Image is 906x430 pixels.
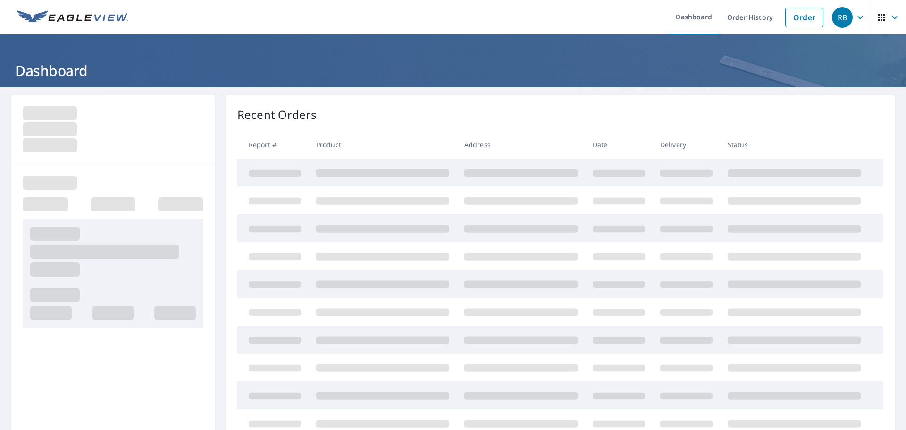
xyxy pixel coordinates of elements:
[11,61,895,80] h1: Dashboard
[237,106,317,123] p: Recent Orders
[653,131,720,159] th: Delivery
[585,131,653,159] th: Date
[832,7,853,28] div: RB
[785,8,823,27] a: Order
[237,131,309,159] th: Report #
[309,131,457,159] th: Product
[17,10,128,25] img: EV Logo
[457,131,585,159] th: Address
[720,131,868,159] th: Status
